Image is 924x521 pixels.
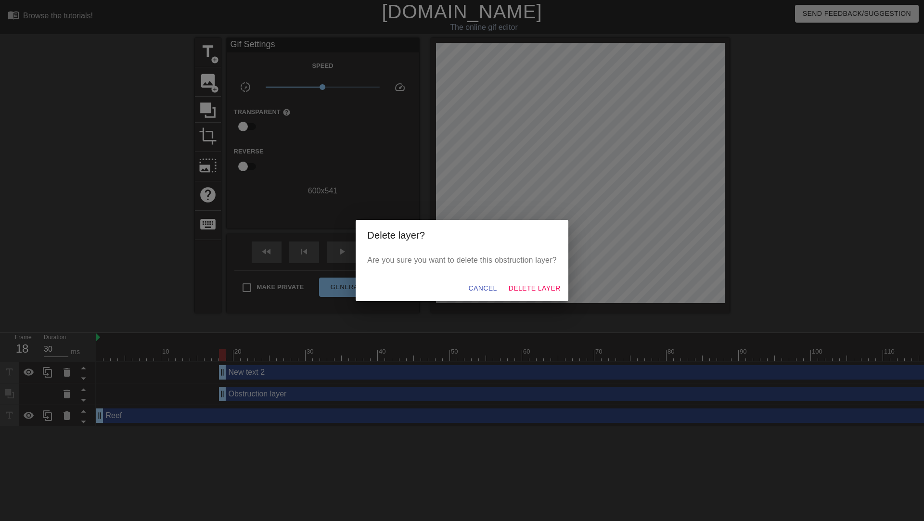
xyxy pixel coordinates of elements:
[509,282,561,294] span: Delete Layer
[367,254,556,266] p: Are you sure you want to delete this obstruction layer?
[505,280,565,297] button: Delete Layer
[464,280,500,297] button: Cancel
[468,282,497,294] span: Cancel
[367,228,556,243] h2: Delete layer?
